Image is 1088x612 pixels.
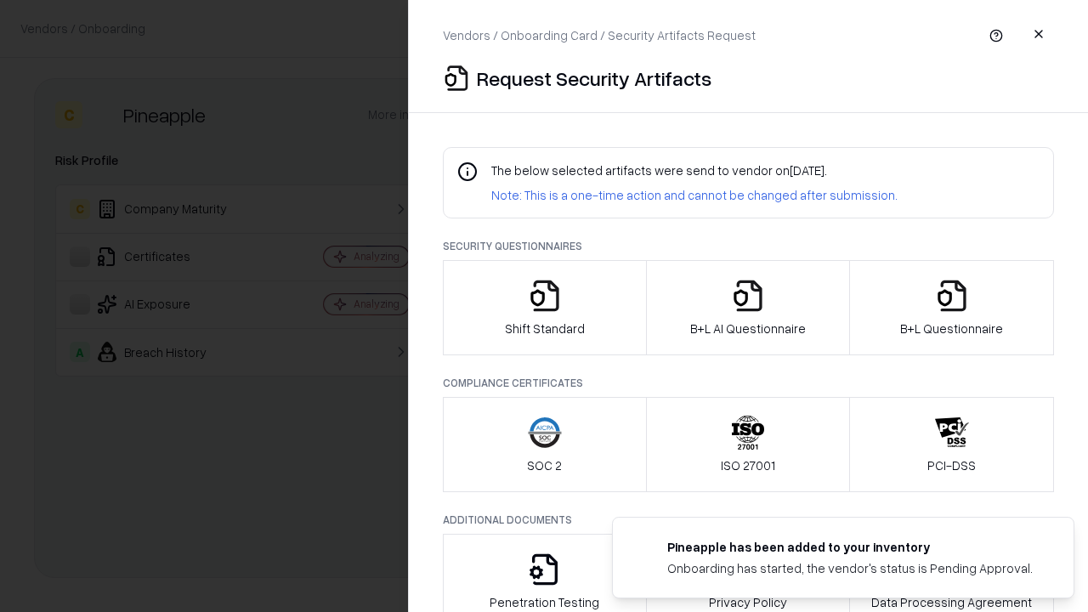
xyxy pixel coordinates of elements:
button: SOC 2 [443,397,647,492]
p: Compliance Certificates [443,376,1054,390]
p: SOC 2 [527,456,562,474]
p: Security Questionnaires [443,239,1054,253]
p: Note: This is a one-time action and cannot be changed after submission. [491,186,898,204]
button: B+L AI Questionnaire [646,260,851,355]
p: Penetration Testing [490,593,599,611]
button: PCI-DSS [849,397,1054,492]
p: ISO 27001 [721,456,775,474]
p: Shift Standard [505,320,585,337]
button: Shift Standard [443,260,647,355]
div: Pineapple has been added to your inventory [667,538,1033,556]
p: B+L AI Questionnaire [690,320,806,337]
p: Data Processing Agreement [871,593,1032,611]
div: Onboarding has started, the vendor's status is Pending Approval. [667,559,1033,577]
p: PCI-DSS [927,456,976,474]
button: ISO 27001 [646,397,851,492]
p: Request Security Artifacts [477,65,711,92]
button: B+L Questionnaire [849,260,1054,355]
img: pineappleenergy.com [633,538,654,558]
p: Additional Documents [443,513,1054,527]
p: Vendors / Onboarding Card / Security Artifacts Request [443,26,756,44]
p: Privacy Policy [709,593,787,611]
p: The below selected artifacts were send to vendor on [DATE] . [491,161,898,179]
p: B+L Questionnaire [900,320,1003,337]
